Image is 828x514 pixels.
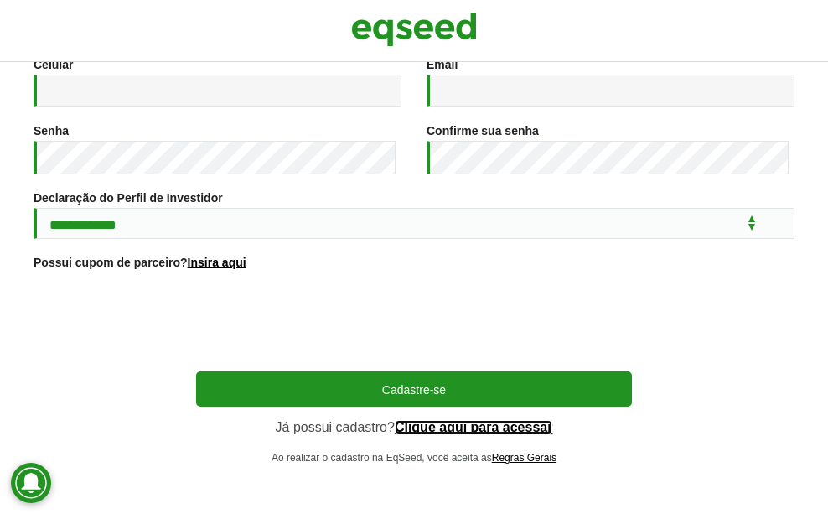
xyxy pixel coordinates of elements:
[34,125,69,137] label: Senha
[196,419,632,435] p: Já possui cadastro?
[492,453,556,463] a: Regras Gerais
[395,421,553,434] a: Clique aqui para acessar
[188,257,246,268] a: Insira aqui
[427,125,539,137] label: Confirme sua senha
[351,8,477,50] img: EqSeed Logo
[34,192,223,204] label: Declaração do Perfil de Investidor
[34,257,246,268] label: Possui cupom de parceiro?
[34,59,73,70] label: Celular
[196,371,632,407] button: Cadastre-se
[196,452,632,464] p: Ao realizar o cadastro na EqSeed, você aceita as
[427,59,458,70] label: Email
[287,289,541,355] iframe: reCAPTCHA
